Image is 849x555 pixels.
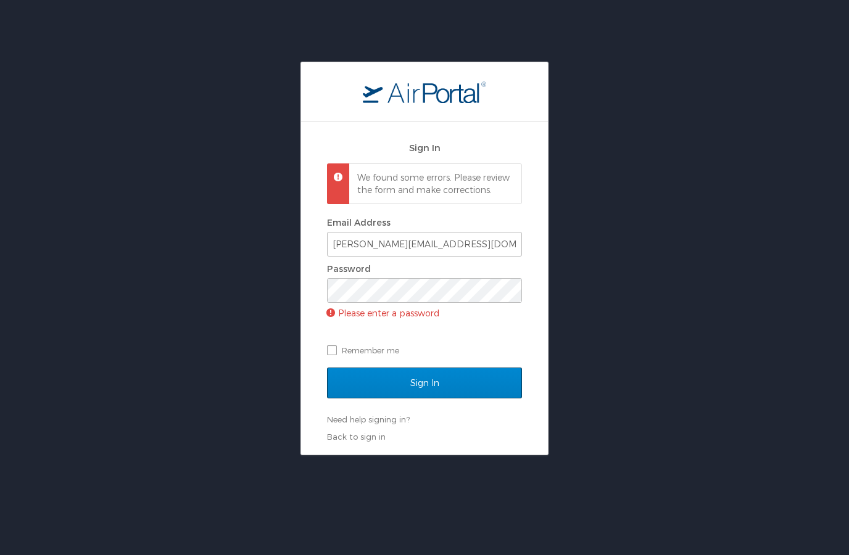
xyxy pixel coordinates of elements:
label: Password [327,263,371,274]
a: Need help signing in? [327,414,410,424]
img: logo [363,81,486,103]
p: Please enter a password [327,303,522,323]
label: Email Address [327,217,391,228]
h2: Sign In [327,141,522,155]
input: Sign In [327,368,522,398]
p: We found some errors. Please review the form and make corrections. [357,171,510,195]
label: Remember me [327,341,522,360]
a: Back to sign in [327,432,386,442]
